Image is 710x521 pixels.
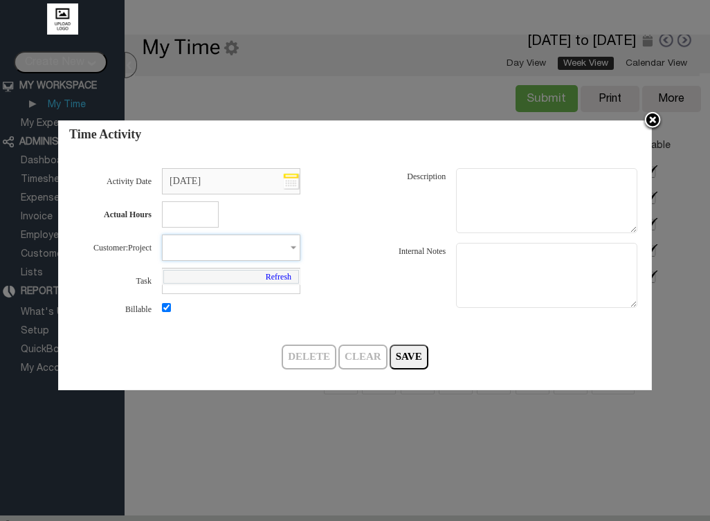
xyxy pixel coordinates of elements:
label: Task [82,276,152,286]
a: Refresh [163,270,299,284]
label: Internal Notes [376,246,446,257]
input: Clear [338,345,388,369]
input: Delete [282,345,336,369]
iframe: Opens a widget where you can find more information [606,479,682,514]
label: Activity Date [82,176,152,187]
label: Description [376,172,446,182]
div: Time Activity [69,127,183,142]
img: deleteButton.png [642,111,663,131]
label: Actual Hours [82,210,152,220]
label: Billable [82,304,152,315]
label: Customer:Project [82,243,152,253]
input: Save [390,345,428,369]
img: upload logo [47,3,78,35]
